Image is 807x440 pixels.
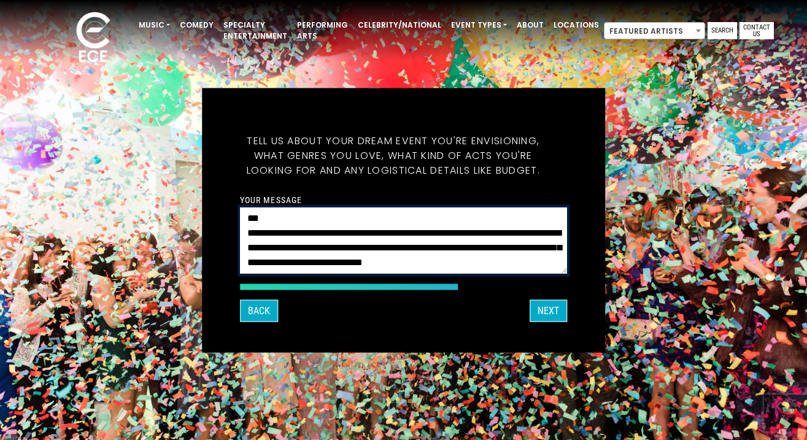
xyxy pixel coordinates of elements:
a: About [512,15,549,36]
span: Featured Artists [604,22,705,39]
img: ece_new_logo_whitev2-1.png [63,9,124,68]
a: Performing Arts [292,15,353,47]
a: Locations [549,15,604,36]
a: Contact Us [739,22,774,39]
span: Featured Artists [604,23,705,40]
h5: Tell us about your dream event you're envisioning, what genres you love, what kind of acts you're... [240,118,547,192]
label: Your message [240,194,302,205]
a: Search [708,22,737,39]
button: Next [530,299,567,322]
a: Specialty Entertainment [218,15,292,47]
button: Back [240,299,278,322]
a: Celebrity/National [353,15,446,36]
a: Music [134,15,175,36]
a: Event Types [446,15,512,36]
a: Comedy [175,15,218,36]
